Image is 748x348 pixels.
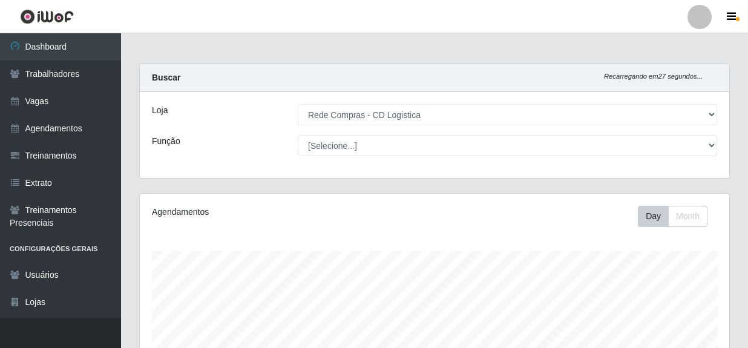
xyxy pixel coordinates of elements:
[638,206,669,227] button: Day
[152,73,180,82] strong: Buscar
[152,135,180,148] label: Função
[638,206,707,227] div: First group
[638,206,717,227] div: Toolbar with button groups
[668,206,707,227] button: Month
[152,104,168,117] label: Loja
[20,9,74,24] img: CoreUI Logo
[604,73,703,80] i: Recarregando em 27 segundos...
[152,206,377,218] div: Agendamentos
